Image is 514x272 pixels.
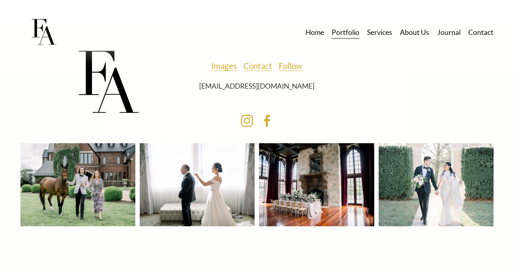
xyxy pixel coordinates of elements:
a: Services [367,25,392,39]
a: Contact [468,25,494,39]
a: Portfolio [332,25,359,39]
a: Home [306,25,324,39]
a: Facebook [261,114,273,127]
a: Contact [243,59,272,73]
img: Frost Artistry [20,9,67,55]
a: About Us [400,25,429,39]
a: Instagram [241,114,253,127]
p: [EMAIL_ADDRESS][DOMAIN_NAME] [160,80,354,93]
a: Images [211,59,237,73]
a: Journal [437,25,461,39]
a: Follow [279,59,302,73]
